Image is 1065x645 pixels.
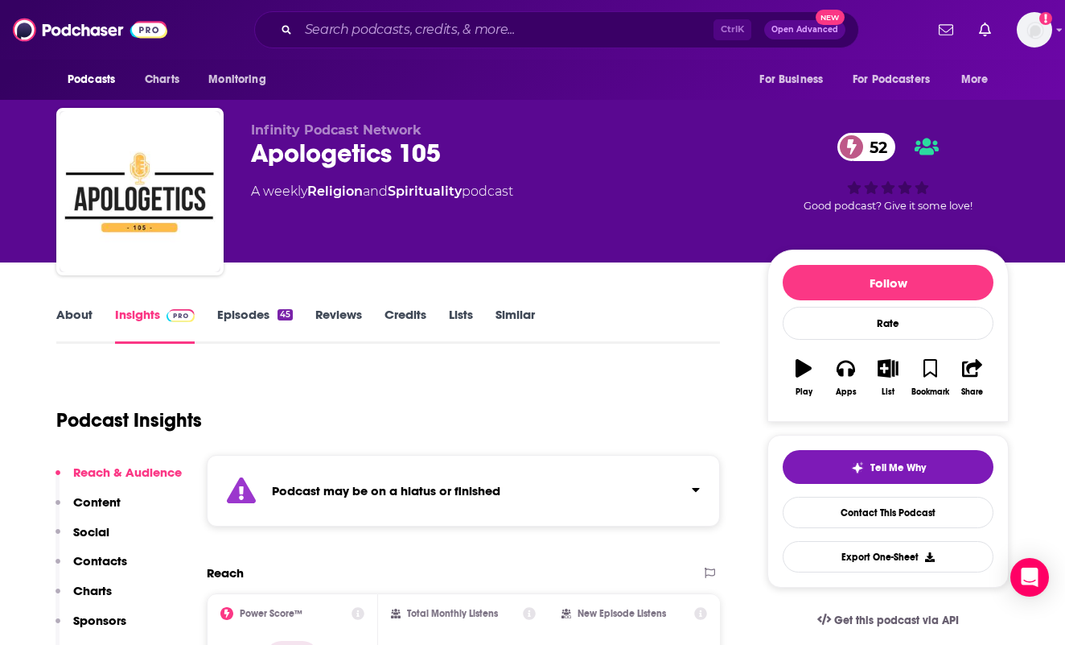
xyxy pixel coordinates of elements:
[961,68,989,91] span: More
[972,16,997,43] a: Show notifications dropdown
[767,122,1009,222] div: 52Good podcast? Give it some love!
[73,465,182,480] p: Reach & Audience
[748,64,843,95] button: open menu
[207,455,720,527] section: Click to expand status details
[495,307,535,344] a: Similar
[909,349,951,407] button: Bookmark
[842,64,953,95] button: open menu
[816,10,845,25] span: New
[932,16,960,43] a: Show notifications dropdown
[272,483,500,498] strong: Podcast may be on a hiatus or finished
[363,184,388,199] span: and
[298,17,713,43] input: Search podcasts, credits, & more...
[837,133,895,161] a: 52
[804,200,972,212] span: Good podcast? Give it some love!
[73,613,126,628] p: Sponsors
[796,387,812,397] div: Play
[870,461,926,474] span: Tell Me Why
[449,307,473,344] a: Lists
[208,68,265,91] span: Monitoring
[950,64,1009,95] button: open menu
[407,608,498,619] h2: Total Monthly Listens
[307,184,363,199] a: Religion
[783,450,993,484] button: tell me why sparkleTell Me Why
[853,68,930,91] span: For Podcasters
[56,553,127,583] button: Contacts
[911,387,949,397] div: Bookmark
[1010,558,1049,597] div: Open Intercom Messenger
[68,68,115,91] span: Podcasts
[384,307,426,344] a: Credits
[278,309,293,320] div: 45
[713,19,751,40] span: Ctrl K
[1039,12,1052,25] svg: Add a profile image
[961,387,983,397] div: Share
[56,583,112,613] button: Charts
[73,553,127,569] p: Contacts
[853,133,895,161] span: 52
[56,408,202,432] h1: Podcast Insights
[56,307,93,344] a: About
[56,465,182,494] button: Reach & Audience
[167,309,195,322] img: Podchaser Pro
[783,265,993,300] button: Follow
[315,307,362,344] a: Reviews
[1017,12,1052,48] button: Show profile menu
[388,184,462,199] a: Spirituality
[13,14,167,45] img: Podchaser - Follow, Share and Rate Podcasts
[56,613,126,643] button: Sponsors
[56,524,109,554] button: Social
[145,68,179,91] span: Charts
[115,307,195,344] a: InsightsPodchaser Pro
[867,349,909,407] button: List
[952,349,993,407] button: Share
[73,494,121,510] p: Content
[771,26,838,34] span: Open Advanced
[783,541,993,573] button: Export One-Sheet
[783,349,824,407] button: Play
[73,524,109,540] p: Social
[251,122,421,138] span: Infinity Podcast Network
[73,583,112,598] p: Charts
[851,461,864,474] img: tell me why sparkle
[207,565,244,581] h2: Reach
[783,497,993,528] a: Contact This Podcast
[834,614,959,627] span: Get this podcast via API
[804,601,972,640] a: Get this podcast via API
[759,68,823,91] span: For Business
[824,349,866,407] button: Apps
[254,11,859,48] div: Search podcasts, credits, & more...
[197,64,286,95] button: open menu
[882,387,894,397] div: List
[240,608,302,619] h2: Power Score™
[56,494,121,524] button: Content
[217,307,293,344] a: Episodes45
[836,387,857,397] div: Apps
[783,307,993,340] div: Rate
[578,608,666,619] h2: New Episode Listens
[1017,12,1052,48] img: User Profile
[251,182,513,201] div: A weekly podcast
[60,111,220,272] img: Apologetics 105
[1017,12,1052,48] span: Logged in as isaacsongster
[134,64,189,95] a: Charts
[56,64,136,95] button: open menu
[764,20,845,39] button: Open AdvancedNew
